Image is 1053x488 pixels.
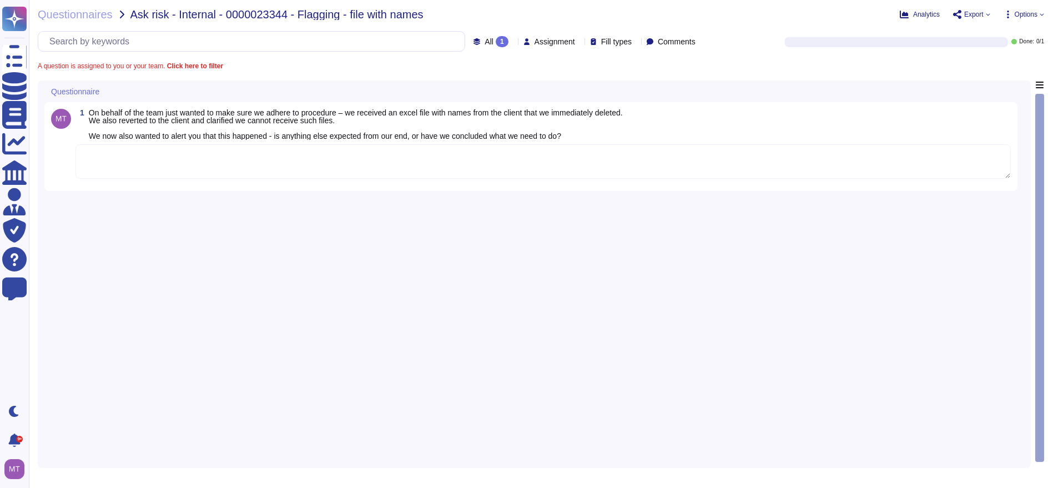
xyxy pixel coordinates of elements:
b: Click here to filter [165,62,223,70]
button: Analytics [900,10,940,19]
img: user [51,109,71,129]
span: Questionnaire [51,88,99,95]
span: Done: [1019,39,1034,44]
input: Search by keywords [44,32,465,51]
span: 0 / 1 [1036,39,1044,44]
span: Options [1015,11,1037,18]
span: On behalf of the team just wanted to make sure we adhere to procedure – we received an excel file... [89,108,623,140]
div: 1 [496,36,508,47]
button: user [2,457,32,481]
span: All [485,38,493,46]
span: Assignment [535,38,575,46]
span: Fill types [601,38,632,46]
div: 9+ [16,436,23,442]
span: Questionnaires [38,9,113,20]
span: 1 [75,109,84,117]
span: Comments [658,38,696,46]
span: A question is assigned to you or your team. [38,63,223,69]
span: Export [964,11,984,18]
img: user [4,459,24,479]
span: Ask risk - Internal - 0000023344 - Flagging - file with names [130,9,424,20]
span: Analytics [913,11,940,18]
